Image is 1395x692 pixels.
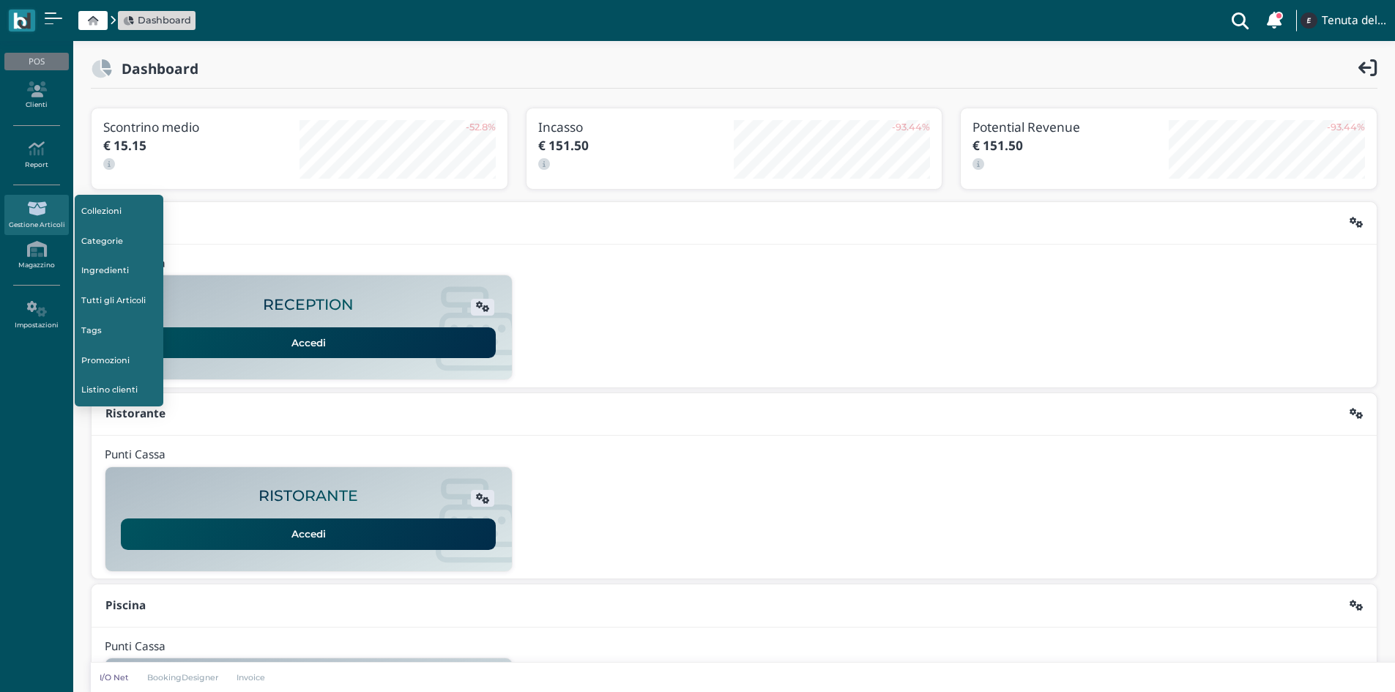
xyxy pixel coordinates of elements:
[75,346,164,374] a: Promozioni
[138,671,228,683] a: BookingDesigner
[4,195,68,235] a: Gestione Articoli
[4,53,68,70] div: POS
[263,297,354,313] h2: RECEPTION
[75,197,164,225] a: Collezioni
[105,598,146,613] b: Piscina
[538,120,734,134] h3: Incasso
[972,137,1023,154] b: € 151.50
[75,376,164,404] a: Listino clienti
[4,135,68,175] a: Report
[13,12,30,29] img: logo
[105,449,165,461] h4: Punti Cassa
[75,227,164,255] a: Categorie
[1298,3,1386,38] a: ... Tenuta del Barco
[228,671,275,683] a: Invoice
[103,137,146,154] b: € 15.15
[75,257,164,285] a: Ingredienti
[1291,647,1383,680] iframe: Help widget launcher
[100,671,129,683] p: I/O Net
[1301,12,1317,29] img: ...
[123,13,191,27] a: Dashboard
[105,406,165,421] b: Ristorante
[258,488,358,505] h2: RISTORANTE
[121,518,496,549] a: Accedi
[138,13,191,27] span: Dashboard
[75,317,164,345] a: Tags
[4,75,68,116] a: Clienti
[972,120,1169,134] h3: Potential Revenue
[75,287,164,315] a: Tutti gli Articoli
[4,235,68,275] a: Magazzino
[4,295,68,335] a: Impostazioni
[121,327,496,358] a: Accedi
[105,641,165,653] h4: Punti Cassa
[538,137,589,154] b: € 151.50
[1322,15,1386,27] h4: Tenuta del Barco
[103,120,300,134] h3: Scontrino medio
[112,61,198,76] h2: Dashboard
